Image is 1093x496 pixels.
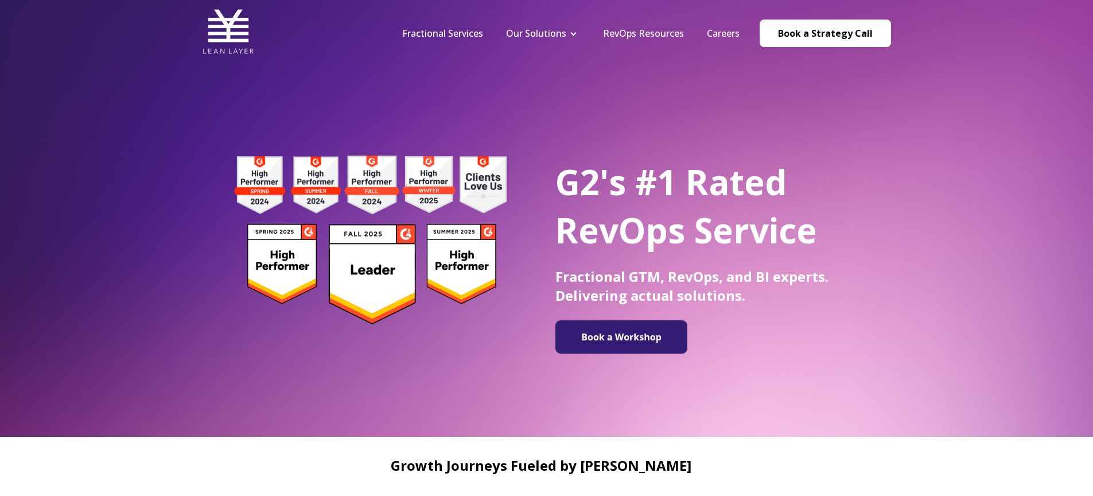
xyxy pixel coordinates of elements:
img: Book a Workshop [561,325,682,349]
span: Fractional GTM, RevOps, and BI experts. Delivering actual solutions. [555,267,828,305]
div: Navigation Menu [391,27,751,40]
span: G2's #1 Rated RevOps Service [555,158,817,254]
a: RevOps Resources [603,27,684,40]
img: g2 badges [214,152,527,328]
a: Our Solutions [506,27,566,40]
a: Careers [707,27,740,40]
a: Book a Strategy Call [760,20,891,47]
h2: Growth Journeys Fueled by [PERSON_NAME] [11,458,1070,473]
img: Lean Layer Logo [203,6,254,57]
a: Fractional Services [402,27,483,40]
